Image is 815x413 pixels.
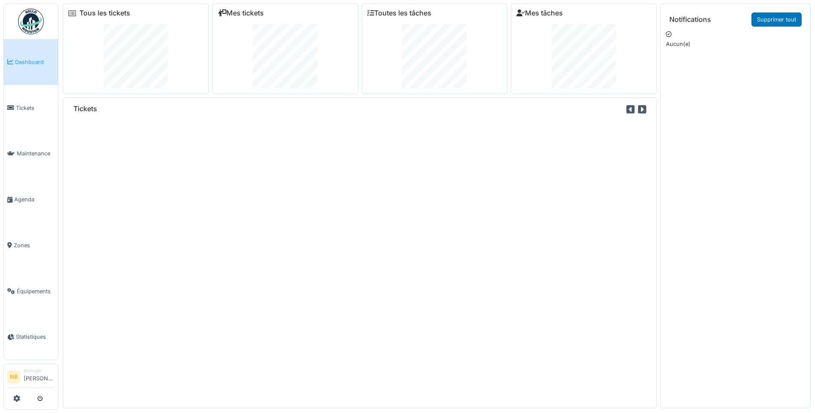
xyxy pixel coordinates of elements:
[4,222,58,268] a: Zones
[4,131,58,177] a: Maintenance
[24,367,55,386] li: [PERSON_NAME]
[15,58,55,66] span: Dashboard
[14,195,55,203] span: Agenda
[4,39,58,85] a: Dashboard
[4,268,58,314] a: Équipements
[79,9,130,17] a: Tous les tickets
[18,9,44,34] img: Badge_color-CXgf-gQk.svg
[7,370,20,383] li: NB
[4,176,58,222] a: Agenda
[669,15,711,24] h6: Notifications
[73,105,97,113] h6: Tickets
[16,104,55,112] span: Tickets
[17,287,55,295] span: Équipements
[751,12,802,27] a: Supprimer tout
[367,9,431,17] a: Toutes les tâches
[7,367,55,388] a: NB Manager[PERSON_NAME]
[17,149,55,158] span: Maintenance
[16,333,55,341] span: Statistiques
[666,40,805,48] p: Aucun(e)
[24,367,55,374] div: Manager
[516,9,563,17] a: Mes tâches
[218,9,264,17] a: Mes tickets
[4,314,58,360] a: Statistiques
[4,85,58,131] a: Tickets
[14,241,55,249] span: Zones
